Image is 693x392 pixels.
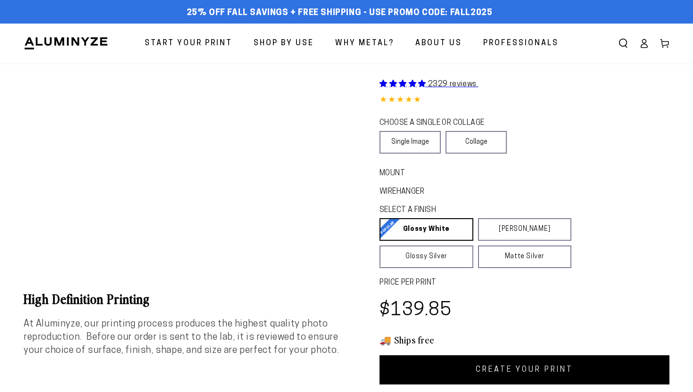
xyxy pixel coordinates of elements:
[379,355,669,384] a: CREATE YOUR PRINT
[138,31,239,56] a: Start Your Print
[379,81,478,88] a: 2329 reviews.
[24,64,346,279] media-gallery: Gallery Viewer
[379,131,441,154] a: Single Image
[379,245,473,268] a: Glossy Silver
[408,31,469,56] a: About Us
[328,31,401,56] a: Why Metal?
[445,131,507,154] a: Collage
[187,8,493,18] span: 25% off FALL Savings + Free Shipping - Use Promo Code: FALL2025
[478,218,572,241] a: [PERSON_NAME]
[379,278,669,288] label: PRICE PER PRINT
[379,187,407,197] legend: WireHanger
[379,118,498,129] legend: CHOOSE A SINGLE OR COLLAGE
[379,94,669,107] div: 4.85 out of 5.0 stars
[247,31,321,56] a: Shop By Use
[415,37,462,50] span: About Us
[483,37,559,50] span: Professionals
[379,334,669,346] h3: 🚚 Ships free
[24,289,150,307] b: High Definition Printing
[379,205,550,216] legend: SELECT A FINISH
[478,245,572,268] a: Matte Silver
[24,319,339,355] span: At Aluminyze, our printing process produces the highest quality photo reproduction. Before our or...
[335,37,394,50] span: Why Metal?
[254,37,314,50] span: Shop By Use
[24,36,108,50] img: Aluminyze
[476,31,566,56] a: Professionals
[379,168,396,179] legend: Mount
[428,81,478,88] span: 2329 reviews.
[145,37,232,50] span: Start Your Print
[379,218,473,241] a: Glossy White
[379,302,452,320] bdi: $139.85
[613,33,634,54] summary: Search our site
